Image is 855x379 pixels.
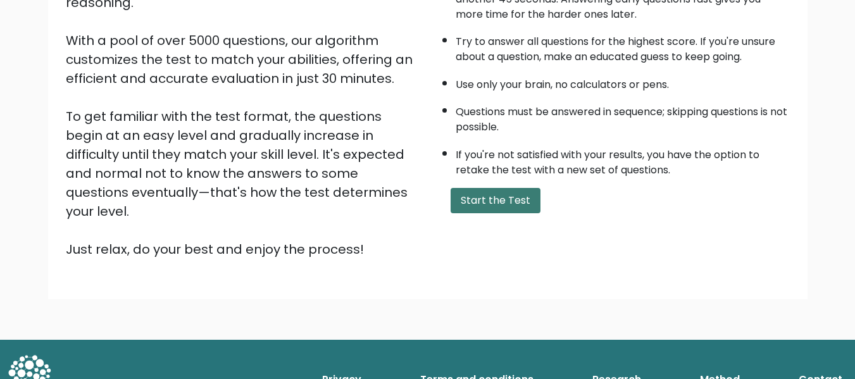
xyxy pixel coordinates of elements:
[456,98,790,135] li: Questions must be answered in sequence; skipping questions is not possible.
[456,28,790,65] li: Try to answer all questions for the highest score. If you're unsure about a question, make an edu...
[451,188,540,213] button: Start the Test
[456,71,790,92] li: Use only your brain, no calculators or pens.
[456,141,790,178] li: If you're not satisfied with your results, you have the option to retake the test with a new set ...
